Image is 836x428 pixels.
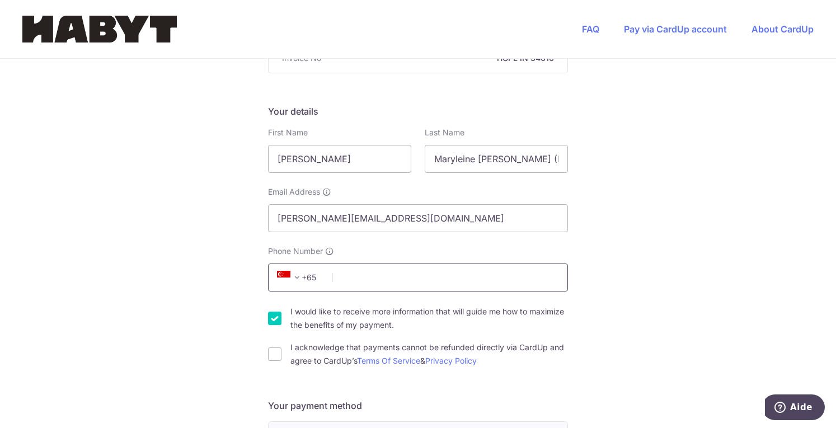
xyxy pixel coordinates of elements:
h5: Your details [268,105,568,118]
span: +65 [277,271,304,284]
h5: Your payment method [268,399,568,412]
span: +65 [274,271,324,284]
input: Email address [268,204,568,232]
input: Last name [425,145,568,173]
label: Last Name [425,127,464,138]
a: Pay via CardUp account [624,23,727,35]
input: First name [268,145,411,173]
label: First Name [268,127,308,138]
span: Email Address [268,186,320,197]
a: Terms Of Service [357,356,420,365]
a: About CardUp [752,23,814,35]
label: I would like to receive more information that will guide me how to maximize the benefits of my pa... [290,305,568,332]
a: Privacy Policy [425,356,477,365]
label: I acknowledge that payments cannot be refunded directly via CardUp and agree to CardUp’s & [290,341,568,368]
iframe: Ouvre un widget dans lequel vous pouvez trouver plus d’informations [765,394,825,422]
a: FAQ [582,23,599,35]
span: Phone Number [268,246,323,257]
